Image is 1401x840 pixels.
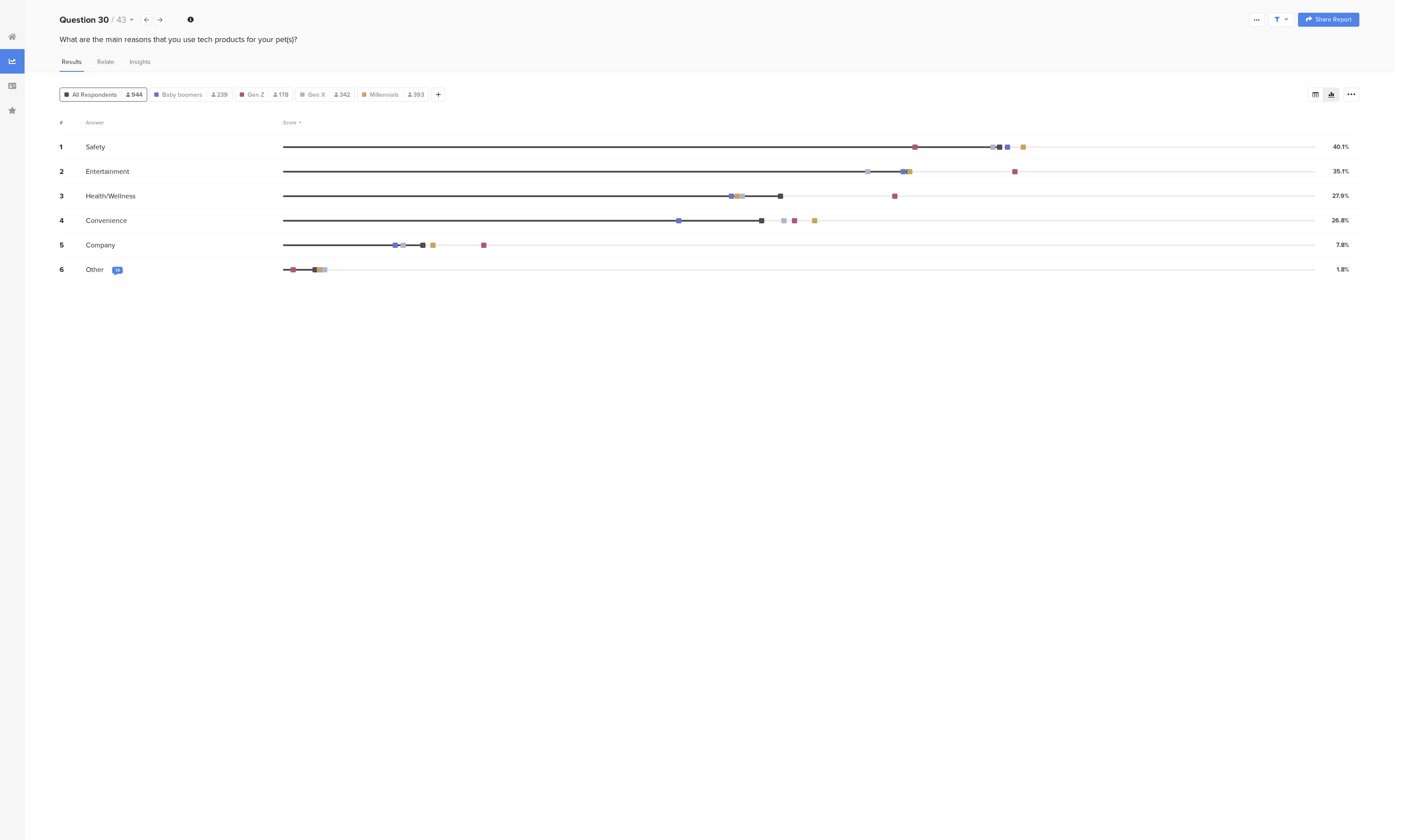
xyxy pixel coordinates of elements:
[72,90,117,99] span: All Respondents
[248,90,264,99] span: Gen Z
[334,90,350,99] span: 342
[130,57,151,67] span: Insights
[126,90,142,99] span: 944
[212,90,228,99] span: 239
[1336,240,1349,250] div: 7.8%
[60,142,86,152] div: 1
[1332,216,1349,225] div: 26.8%
[62,57,82,67] span: Results
[273,90,288,99] span: 178
[1333,142,1349,152] div: 40.1%
[60,13,109,26] b: Question 30
[60,191,86,201] div: 3
[283,119,301,127] div: Score
[111,13,114,26] span: /
[370,90,399,99] span: Millennials
[60,166,86,176] div: 2
[86,240,115,250] span: Company
[1332,191,1349,201] div: 27.9%
[86,191,135,201] span: Health/Wellness
[1337,265,1349,274] div: 1.8%
[308,90,325,99] span: Gen X
[86,166,129,176] span: Entertainment
[1316,17,1351,23] span: Share Report
[408,90,424,99] span: 393
[1333,167,1349,176] div: 35.1%
[60,265,86,275] div: 6
[115,267,120,274] div: 14
[60,34,1359,45] div: What are the main reasons that you use tech products for your pet(s)?
[60,215,86,226] div: 4
[117,13,126,26] span: 43
[162,90,202,99] span: Baby boomers
[97,57,114,67] span: Relate
[60,240,86,250] div: 5
[60,119,86,127] div: #
[86,119,104,127] div: Answer
[86,142,105,152] span: Safety
[86,215,127,226] span: Convenience
[86,265,103,275] span: Other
